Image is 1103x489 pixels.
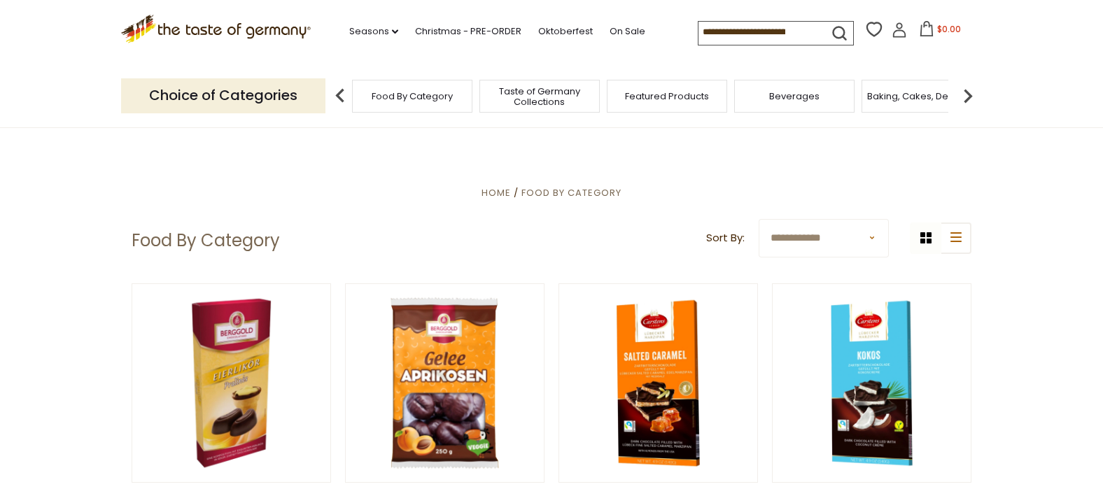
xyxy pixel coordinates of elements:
[326,82,354,110] img: previous arrow
[372,91,453,101] a: Food By Category
[121,78,325,113] p: Choice of Categories
[867,91,976,101] a: Baking, Cakes, Desserts
[937,23,961,35] span: $0.00
[132,230,280,251] h1: Food By Category
[559,284,757,482] img: Carstens Luebecker Marzipan Bars with Dark Chocolate and Salted Caramel, 4.9 oz
[910,21,969,42] button: $0.00
[484,86,596,107] a: Taste of Germany Collections
[706,229,745,247] label: Sort By:
[610,24,645,39] a: On Sale
[521,186,621,199] a: Food By Category
[415,24,521,39] a: Christmas - PRE-ORDER
[769,91,820,101] a: Beverages
[132,284,330,482] img: Berggold Eggnog Liquor Pralines, 100g
[625,91,709,101] a: Featured Products
[482,186,511,199] a: Home
[538,24,593,39] a: Oktoberfest
[954,82,982,110] img: next arrow
[346,284,544,482] img: Berggold Chocolate Apricot Jelly Pralines, 300g
[773,284,971,482] img: Carstens Luebecker Dark Chocolate and Coconut, 4.9 oz
[349,24,398,39] a: Seasons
